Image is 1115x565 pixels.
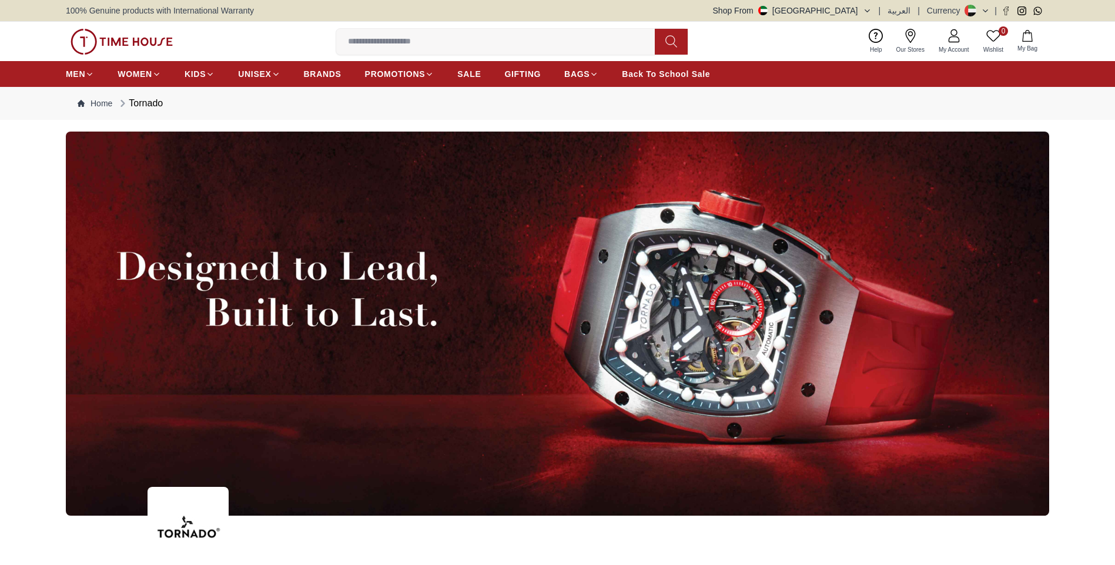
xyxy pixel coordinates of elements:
button: Shop From[GEOGRAPHIC_DATA] [713,5,872,16]
span: BRANDS [304,68,341,80]
span: | [918,5,920,16]
a: UNISEX [238,63,280,85]
nav: Breadcrumb [66,87,1049,120]
a: WOMEN [118,63,161,85]
a: Instagram [1017,6,1026,15]
a: Our Stores [889,26,932,56]
a: Facebook [1002,6,1010,15]
img: ... [71,29,173,55]
span: My Account [934,45,974,54]
span: MEN [66,68,85,80]
span: Help [865,45,887,54]
span: KIDS [185,68,206,80]
span: Our Stores [892,45,929,54]
span: 0 [999,26,1008,36]
a: Help [863,26,889,56]
a: SALE [457,63,481,85]
span: UNISEX [238,68,271,80]
span: | [879,5,881,16]
a: BAGS [564,63,598,85]
a: PROMOTIONS [365,63,434,85]
img: United Arab Emirates [758,6,768,15]
a: BRANDS [304,63,341,85]
button: My Bag [1010,28,1044,55]
div: Tornado [117,96,163,110]
a: KIDS [185,63,215,85]
span: SALE [457,68,481,80]
a: 0Wishlist [976,26,1010,56]
span: My Bag [1013,44,1042,53]
a: Home [78,97,112,109]
div: Currency [927,5,965,16]
span: Wishlist [979,45,1008,54]
span: BAGS [564,68,590,80]
span: Back To School Sale [622,68,710,80]
button: العربية [888,5,910,16]
a: GIFTING [504,63,541,85]
img: ... [66,132,1049,516]
a: Back To School Sale [622,63,710,85]
a: Whatsapp [1033,6,1042,15]
a: MEN [66,63,94,85]
span: GIFTING [504,68,541,80]
span: 100% Genuine products with International Warranty [66,5,254,16]
span: WOMEN [118,68,152,80]
span: | [995,5,997,16]
span: PROMOTIONS [365,68,426,80]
